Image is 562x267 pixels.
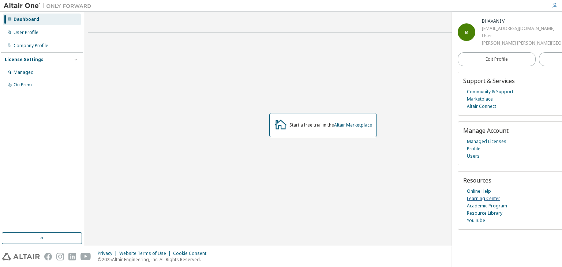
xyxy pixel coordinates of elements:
span: Edit Profile [486,56,508,62]
span: Manage Account [463,127,509,135]
a: Academic Program [467,202,507,210]
div: On Prem [14,82,32,88]
a: YouTube [467,217,485,224]
div: Company Profile [14,43,48,49]
a: Users [467,153,480,160]
a: Profile [467,145,480,153]
span: Resources [463,176,491,184]
div: Managed [14,69,34,75]
a: Managed Licenses [467,138,506,145]
span: B [465,29,468,35]
a: Altair Marketplace [334,122,372,128]
a: Altair Connect [467,103,496,110]
a: Online Help [467,188,491,195]
div: License Settings [5,57,44,63]
a: Edit Profile [458,52,536,66]
a: Learning Center [467,195,500,202]
img: youtube.svg [80,253,91,260]
a: Marketplace [467,95,493,103]
span: Support & Services [463,77,515,85]
a: Community & Support [467,88,513,95]
img: altair_logo.svg [2,253,40,260]
img: linkedin.svg [68,253,76,260]
div: User Profile [14,30,38,35]
div: Start a free trial in the [289,122,372,128]
img: Altair One [4,2,95,10]
div: Privacy [98,251,119,256]
img: instagram.svg [56,253,64,260]
a: Resource Library [467,210,502,217]
div: Dashboard [14,16,39,22]
div: Website Terms of Use [119,251,173,256]
p: © 2025 Altair Engineering, Inc. All Rights Reserved. [98,256,211,263]
img: facebook.svg [44,253,52,260]
div: Cookie Consent [173,251,211,256]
